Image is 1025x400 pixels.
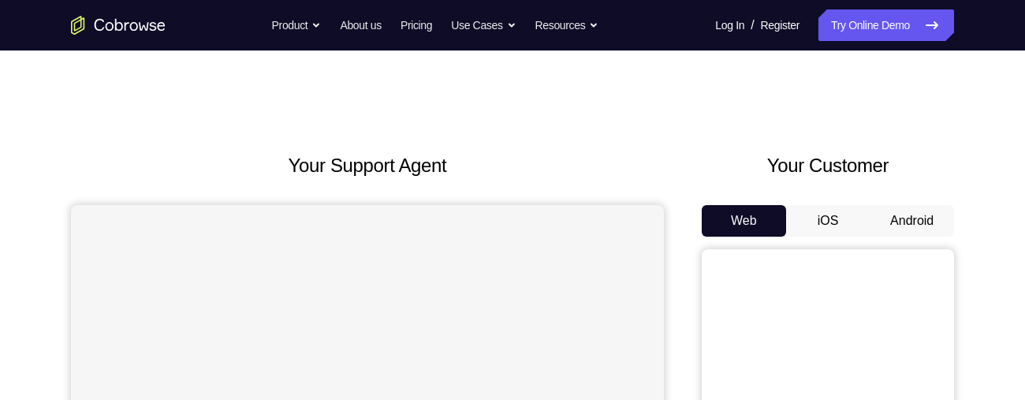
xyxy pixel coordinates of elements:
[751,16,754,35] span: /
[818,9,954,41] a: Try Online Demo
[340,9,381,41] a: About us
[870,205,954,237] button: Android
[786,205,870,237] button: iOS
[401,9,432,41] a: Pricing
[71,16,166,35] a: Go to the home page
[71,151,664,180] h2: Your Support Agent
[761,9,799,41] a: Register
[702,151,954,180] h2: Your Customer
[702,205,786,237] button: Web
[451,9,516,41] button: Use Cases
[272,9,322,41] button: Product
[715,9,744,41] a: Log In
[535,9,599,41] button: Resources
